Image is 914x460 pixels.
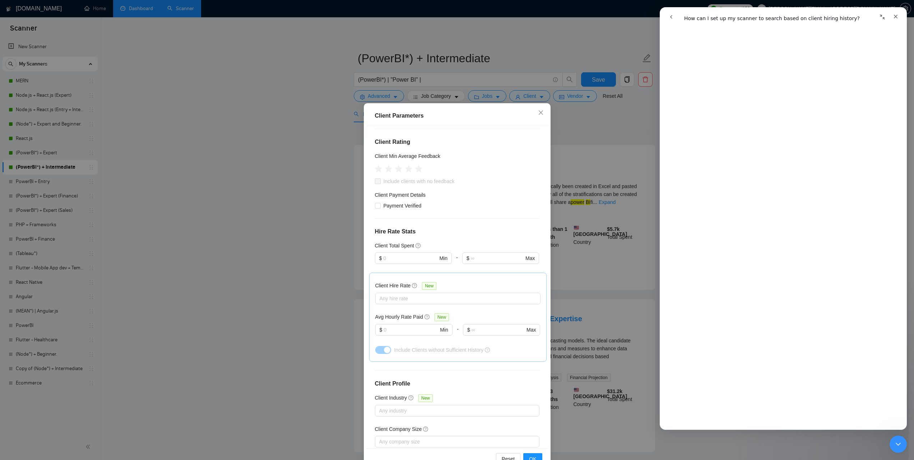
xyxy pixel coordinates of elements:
[418,394,433,402] span: New
[375,138,539,146] h4: Client Rating
[423,426,429,432] span: question-circle
[375,242,414,250] h5: Client Total Spent
[439,254,447,262] span: Min
[385,165,392,173] span: star
[375,313,423,321] h5: Avg Hourly Rate Paid
[472,326,525,334] input: ∞
[531,103,551,123] button: Close
[424,314,430,320] span: question-circle
[452,252,462,273] div: -
[485,347,490,352] span: question-circle
[381,202,424,210] span: Payment Verified
[538,110,544,115] span: close
[375,379,539,388] h4: Client Profile
[660,7,907,430] iframe: Intercom live chat
[384,326,439,334] input: 0
[416,243,421,249] span: question-circle
[375,191,426,199] h4: Client Payment Details
[379,254,382,262] span: $
[395,165,402,173] span: star
[375,282,411,290] h5: Client Hire Rate
[471,254,524,262] input: ∞
[415,165,422,173] span: star
[890,436,907,453] iframe: Intercom live chat
[383,254,438,262] input: 0
[405,165,412,173] span: star
[394,347,483,353] span: Include Clients without Sufficient History
[375,111,539,120] div: Client Parameters
[380,326,382,334] span: $
[375,227,539,236] h4: Hire Rate Stats
[375,152,441,160] h5: Client Min Average Feedback
[467,254,469,262] span: $
[525,254,535,262] span: Max
[408,395,414,401] span: question-circle
[375,394,407,402] h5: Client Industry
[467,326,470,334] span: $
[440,326,448,334] span: Min
[526,326,536,334] span: Max
[375,165,382,173] span: star
[435,313,449,321] span: New
[422,282,436,290] span: New
[453,324,463,344] div: -
[412,283,418,288] span: question-circle
[381,177,458,185] span: Include clients with no feedback
[375,425,422,433] h5: Client Company Size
